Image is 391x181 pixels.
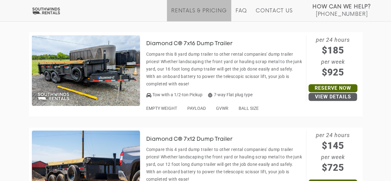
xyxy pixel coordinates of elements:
a: Diamond C® 7x16 Dump Trailer [146,41,242,46]
span: BALL SIZE [239,106,259,111]
span: GVWR [216,106,228,111]
span: PAYLOAD [187,106,206,111]
a: How Can We Help? [PHONE_NUMBER] [312,3,371,17]
a: Rentals & Pricing [171,8,227,21]
a: FAQ [236,8,247,21]
span: Tow with a 1/2-ton Pickup [152,92,202,97]
span: EMPTY WEIGHT [146,106,177,111]
img: SW061 - Diamond C 7x16 Dump Trailer [32,35,140,106]
a: View Details [308,93,357,101]
span: per 24 hours per week [306,35,359,79]
span: 7-way Flat plug type [208,92,253,97]
span: per 24 hours per week [306,131,359,175]
a: Reserve Now [308,84,357,92]
h3: Diamond C® 7x16 Dump Trailer [146,41,242,47]
img: Southwinds Rentals Logo [31,7,61,15]
span: $925 [306,65,359,79]
a: Diamond C® 7x12 Dump Trailer [146,136,242,141]
span: [PHONE_NUMBER] [316,11,368,17]
span: $185 [306,43,359,57]
strong: How Can We Help? [312,4,371,10]
span: $145 [306,139,359,153]
span: $725 [306,161,359,175]
h3: Diamond C® 7x12 Dump Trailer [146,136,242,143]
p: Compare this 8 yard dump trailer to other rental companies' dump trailer prices! Whether landscap... [146,50,303,88]
a: Contact Us [256,8,292,21]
